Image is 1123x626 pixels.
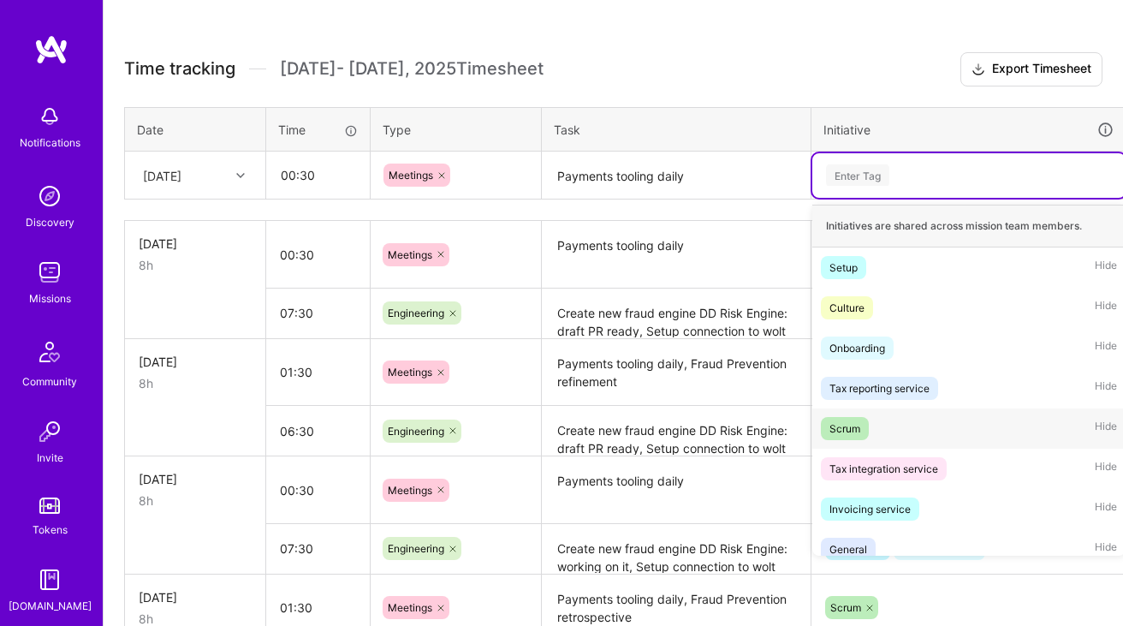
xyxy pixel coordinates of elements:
div: Onboarding [829,339,885,357]
div: Culture [829,299,865,317]
img: Community [29,331,70,373]
div: Missions [29,289,71,307]
input: HH:MM [266,232,370,277]
img: tokens [39,498,60,514]
textarea: Create new fraud engine DD Risk Engine: draft PR ready, Setup connection to wolt evaluation check... [544,290,809,337]
div: Community [22,373,77,391]
img: teamwork [33,255,67,289]
input: HH:MM [266,408,370,454]
div: [DATE] [143,166,181,184]
textarea: Payments tooling daily [544,223,809,288]
i: icon Download [971,61,985,79]
div: Discovery [26,213,74,231]
div: Scrum [829,420,860,438]
span: Hide [1095,256,1117,279]
span: Hide [1095,538,1117,561]
textarea: Create new fraud engine DD Risk Engine: draft PR ready, Setup connection to wolt evaluation check... [544,408,809,455]
span: Meetings [388,484,432,497]
th: Task [542,107,811,152]
input: HH:MM [266,468,370,513]
div: [DOMAIN_NAME] [9,597,92,615]
span: Meetings [389,169,433,182]
div: Tokens [33,521,68,539]
span: Hide [1095,457,1117,480]
div: 8h [139,256,252,274]
span: [DATE] - [DATE] , 2025 Timesheet [280,58,544,80]
span: Hide [1095,498,1117,521]
th: Date [125,107,266,152]
span: Time tracking [124,58,235,80]
img: logo [34,34,68,65]
input: HH:MM [267,152,369,198]
span: Hide [1095,337,1117,360]
textarea: Payments tooling daily [544,153,809,199]
div: [DATE] [139,235,252,253]
span: Engineering [388,542,444,555]
img: Invite [33,414,67,449]
div: 8h [139,374,252,392]
span: Scrum [830,601,861,614]
div: Setup [829,259,858,277]
div: General [829,540,867,558]
span: Engineering [388,307,444,319]
img: discovery [33,179,67,213]
span: Hide [1095,417,1117,440]
textarea: Payments tooling daily [544,458,809,522]
span: Meetings [388,248,432,261]
div: [DATE] [139,353,252,371]
div: Time [278,121,358,139]
input: HH:MM [266,290,370,336]
div: Enter Tag [826,162,889,188]
div: Invite [37,449,63,467]
span: Hide [1095,296,1117,319]
textarea: Payments tooling daily, Fraud Prevention refinement [544,341,809,406]
div: Invoicing service [829,500,911,518]
textarea: Create new fraud engine DD Risk Engine: working on it, Setup connection to wolt evaluation checkp... [544,526,809,573]
span: Meetings [388,601,432,614]
span: Meetings [388,366,432,379]
i: icon Chevron [236,171,245,180]
span: Hide [1095,377,1117,400]
span: Engineering [388,425,444,438]
input: HH:MM [266,526,370,571]
div: Tax integration service [829,460,938,478]
div: [DATE] [139,470,252,488]
div: [DATE] [139,588,252,606]
img: bell [33,99,67,134]
th: Type [371,107,542,152]
div: Tax reporting service [829,379,930,397]
button: Export Timesheet [960,52,1102,86]
input: HH:MM [266,349,370,395]
div: 8h [139,492,252,510]
div: Initiative [823,120,1114,140]
div: Notifications [20,134,80,152]
img: guide book [33,563,67,597]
